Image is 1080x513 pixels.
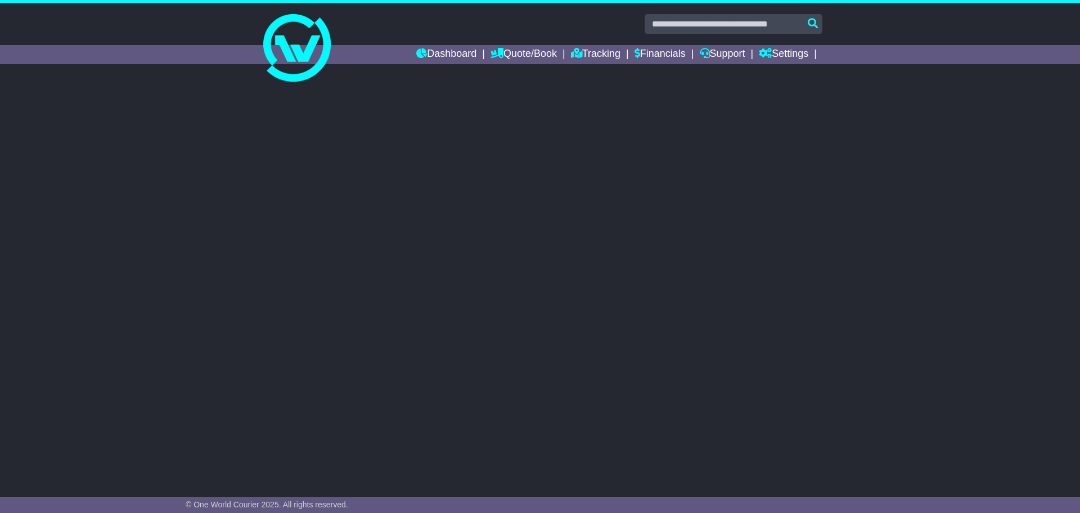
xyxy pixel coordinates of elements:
[416,45,476,64] a: Dashboard
[490,45,557,64] a: Quote/Book
[186,500,348,509] span: © One World Courier 2025. All rights reserved.
[571,45,620,64] a: Tracking
[759,45,808,64] a: Settings
[700,45,745,64] a: Support
[634,45,686,64] a: Financials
